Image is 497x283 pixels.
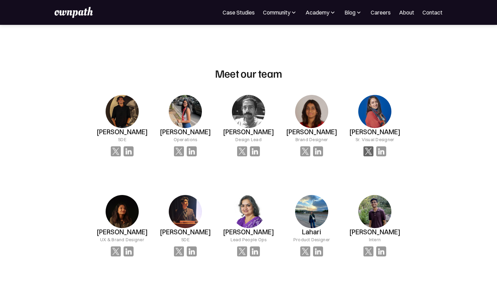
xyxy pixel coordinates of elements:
[100,236,144,243] div: UX & Brand Designer
[302,228,321,236] h3: Lahari
[181,236,189,243] div: SDE
[344,8,362,17] div: Blog
[355,136,394,143] div: Sr. Visual Designer
[263,8,297,17] div: Community
[305,8,329,17] div: Academy
[215,67,282,80] h2: Meet our team
[371,8,391,17] a: Careers
[223,128,274,136] h3: [PERSON_NAME]
[97,128,148,136] h3: [PERSON_NAME]
[369,236,381,243] div: Intern
[174,136,197,143] div: Operations
[399,8,414,17] a: About
[305,8,336,17] div: Academy
[293,236,330,243] div: Product Designer
[263,8,290,17] div: Community
[223,8,255,17] a: Case Studies
[97,228,148,236] h3: [PERSON_NAME]
[223,228,274,236] h3: [PERSON_NAME]
[344,8,355,17] div: Blog
[349,228,400,236] h3: [PERSON_NAME]
[422,8,442,17] a: Contact
[349,128,400,136] h3: [PERSON_NAME]
[118,136,126,143] div: SDE
[295,136,328,143] div: Brand Designer
[286,128,337,136] h3: [PERSON_NAME]
[160,228,211,236] h3: [PERSON_NAME]
[231,236,267,243] div: Lead People Ops
[235,136,262,143] div: Design Lead
[160,128,211,136] h3: [PERSON_NAME]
